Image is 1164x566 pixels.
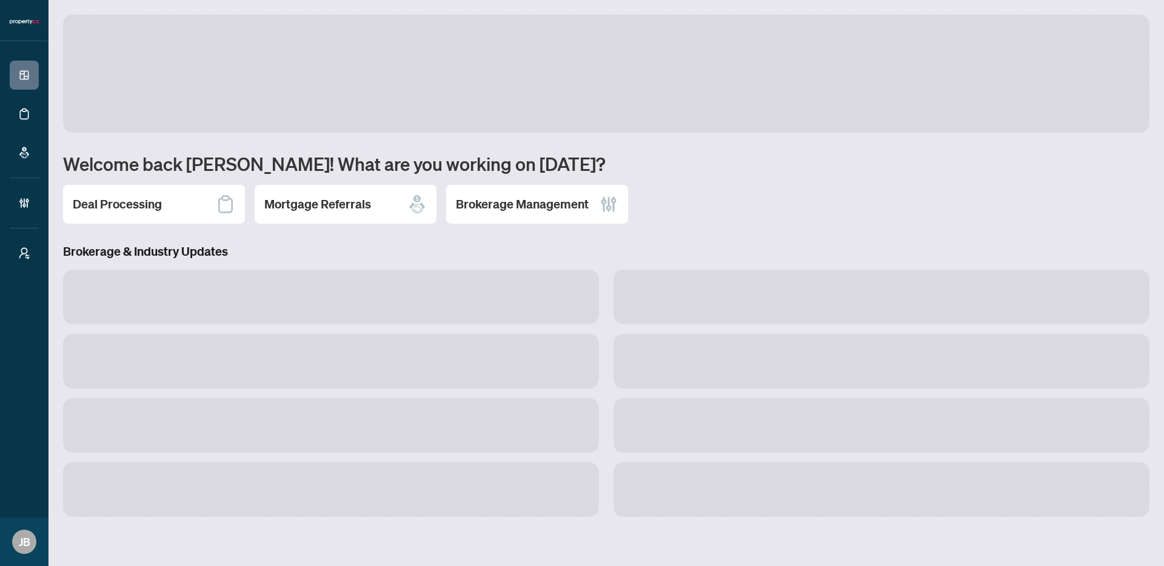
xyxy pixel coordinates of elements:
[10,18,39,25] img: logo
[63,243,1149,260] h3: Brokerage & Industry Updates
[264,196,371,213] h2: Mortgage Referrals
[63,152,1149,175] h1: Welcome back [PERSON_NAME]! What are you working on [DATE]?
[456,196,589,213] h2: Brokerage Management
[19,533,30,550] span: JB
[73,196,162,213] h2: Deal Processing
[18,247,30,259] span: user-switch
